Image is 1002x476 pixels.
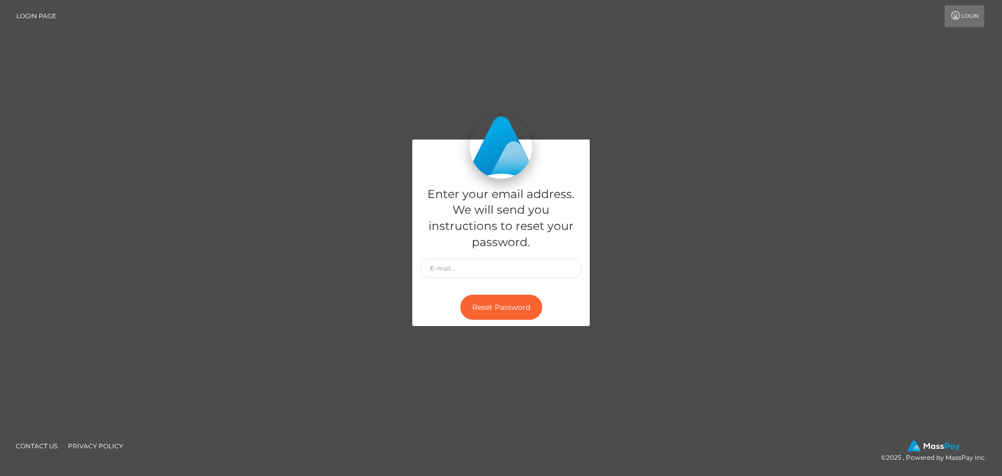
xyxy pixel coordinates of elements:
div: © 2025 , Powered by MassPay Inc. [881,440,994,463]
a: Privacy Policy [64,438,127,454]
input: E-mail... [420,259,582,278]
a: Login [945,5,984,27]
img: MassPay Login [470,116,532,179]
a: Login Page [16,5,56,27]
button: Reset Password [460,295,542,320]
img: MassPay [908,440,960,452]
a: Contact Us [11,438,62,454]
h5: Enter your email address. We will send you instructions to reset your password. [420,187,582,251]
